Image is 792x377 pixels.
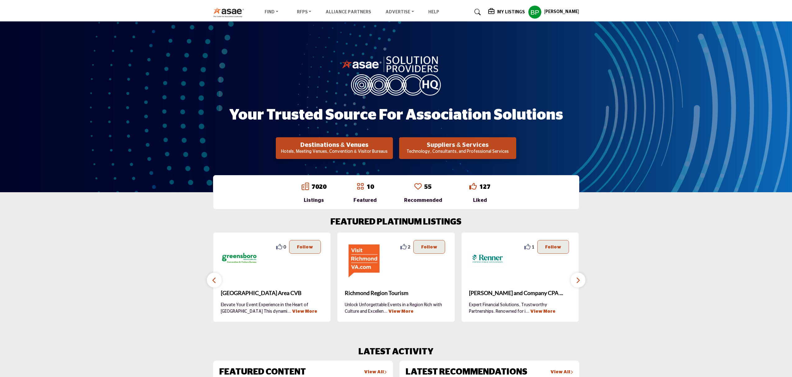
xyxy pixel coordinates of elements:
button: Show hide supplier dropdown [528,5,542,19]
button: Follow [413,240,445,254]
a: Alliance Partners [325,10,371,14]
a: Find [260,8,283,16]
a: Richmond Region Tourism [345,285,447,302]
a: Help [428,10,439,14]
a: RFPs [293,8,316,16]
a: View More [292,309,317,314]
img: Greensboro Area CVB [221,240,258,277]
span: Richmond Region Tourism [345,289,447,297]
a: View All [364,369,387,375]
div: My Listings [488,8,525,16]
h1: Your Trusted Source for Association Solutions [229,106,563,125]
a: Search [468,7,485,17]
button: Suppliers & Services Technology, Consultants, and Professional Services [399,137,516,159]
h2: Suppliers & Services [401,141,514,149]
span: ... [287,309,291,314]
div: Listings [302,197,326,204]
span: 0 [284,243,286,250]
a: View More [388,309,413,314]
img: Renner and Company CPA PC [469,240,506,277]
span: ... [526,309,529,314]
a: Advertise [381,8,418,16]
span: [GEOGRAPHIC_DATA] Area CVB [221,289,323,297]
p: Technology, Consultants, and Professional Services [401,149,514,155]
a: View All [550,369,573,375]
span: 2 [408,243,410,250]
div: Liked [469,197,490,204]
b: Renner and Company CPA PC [469,285,571,302]
i: Go to Liked [469,183,477,190]
a: 127 [479,184,490,190]
button: Follow [537,240,569,254]
p: Expert Financial Solutions, Trustworthy Partnerships. Renowned for i [469,302,571,314]
button: Destinations & Venues Hotels, Meeting Venues, Convention & Visitor Bureaus [276,137,393,159]
img: Site Logo [213,7,248,17]
h5: My Listings [497,9,525,15]
p: Unlock Unforgettable Events in a Region Rich with Culture and Excellen [345,302,447,314]
img: image [342,55,450,96]
p: Follow [421,243,437,250]
button: Follow [289,240,321,254]
h2: LATEST ACTIVITY [358,347,434,357]
span: 1 [532,243,534,250]
a: 10 [366,184,374,190]
a: Go to Recommended [414,183,422,191]
h2: Destinations & Venues [278,141,391,149]
a: [PERSON_NAME] and Company CPA ... [469,285,571,302]
a: Go to Featured [357,183,364,191]
div: Recommended [404,197,442,204]
span: ... [384,309,387,314]
div: Featured [353,197,377,204]
p: Hotels, Meeting Venues, Convention & Visitor Bureaus [278,149,391,155]
img: Richmond Region Tourism [345,240,382,277]
span: [PERSON_NAME] and Company CPA ... [469,289,571,297]
p: Follow [297,243,313,250]
p: Follow [545,243,561,250]
a: 55 [424,184,432,190]
p: Elevate Your Event Experience in the Heart of [GEOGRAPHIC_DATA] This dynami [221,302,323,314]
h5: [PERSON_NAME] [544,9,579,15]
a: 7020 [312,184,326,190]
a: [GEOGRAPHIC_DATA] Area CVB [221,285,323,302]
a: View More [530,309,555,314]
b: Greensboro Area CVB [221,285,323,302]
h2: FEATURED PLATINUM LISTINGS [330,217,462,228]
